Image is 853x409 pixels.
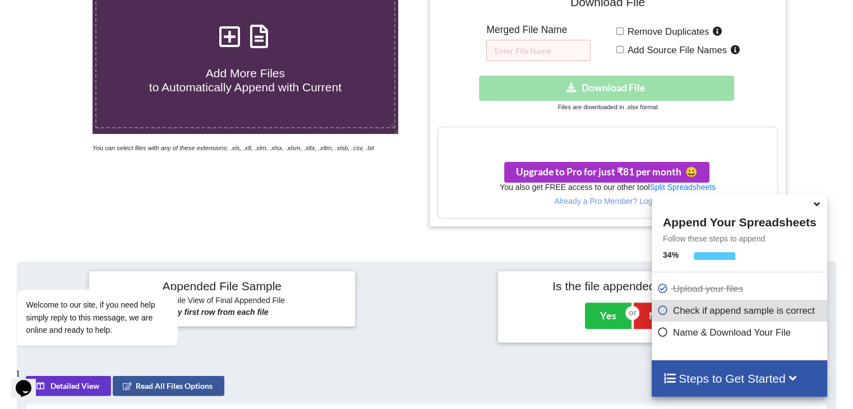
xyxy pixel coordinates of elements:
h4: Is the file appended correctly? [506,279,756,293]
i: You can select files with any of these extensions: .xls, .xlt, .xlm, .xlsx, .xlsm, .xltx, .xltm, ... [93,145,374,151]
h6: Sample View of Final Appended File [97,296,347,307]
p: Upload your files [657,282,824,296]
iframe: chat widget [11,188,213,359]
h4: Steps to Get Started [663,371,816,385]
p: Follow these steps to append [652,233,827,244]
span: Upgrade to Pro for just ₹81 per month [516,166,698,178]
h3: Your files are more than 1 MB [438,133,777,145]
span: Add Source File Names [624,45,727,55]
p: Check if append sample is correct [657,304,824,318]
h5: Merged File Name [486,24,591,36]
button: No [634,303,677,328]
h6: You also get FREE access to our other tool [438,183,777,192]
iframe: chat widget [11,364,47,398]
button: Detailed View [26,376,111,396]
p: Already a Pro Member? Log In [438,196,777,207]
h4: Appended File Sample [97,279,347,295]
span: smile [681,166,698,178]
button: Upgrade to Pro for just ₹81 per monthsmile [504,162,709,183]
span: Remove Duplicates [624,26,709,37]
button: Read All Files Options [113,376,224,396]
span: Add More Files to Automatically Append with Current [149,67,342,94]
a: Split Spreadsheets [649,183,716,192]
p: Name & Download Your File [657,326,824,340]
input: Enter File Name [486,40,591,61]
b: 34 % [663,250,679,259]
b: Showing only first row from each file [131,308,269,317]
h4: Append Your Spreadsheets [652,212,827,229]
button: Yes [585,303,631,328]
small: Files are downloaded in .xlsx format [557,104,657,110]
